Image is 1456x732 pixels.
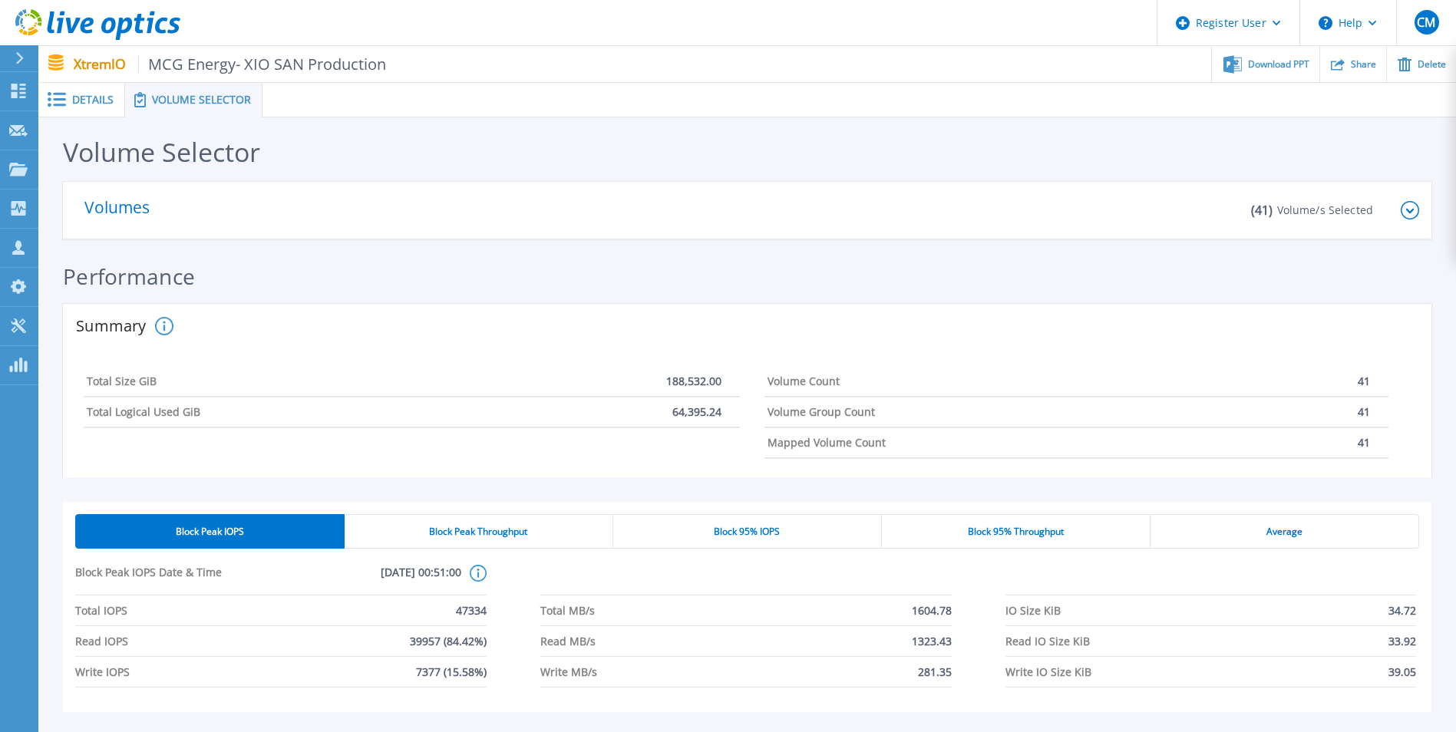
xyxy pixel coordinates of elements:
span: Average [1266,526,1302,538]
span: Read IO Size KiB [1005,626,1090,656]
p: 41 [1358,375,1370,387]
p: 188,532.00 [666,375,721,387]
span: Download PPT [1248,60,1309,69]
span: Write MB/s [540,657,597,687]
h4: Total Logical Used GiB [87,406,200,418]
h4: Total Size GiB [87,375,157,387]
span: Read MB/s [540,626,596,656]
span: Total MB/s [540,595,595,625]
span: 281.35 [918,657,952,687]
p: 41 [1358,437,1370,449]
div: Volume Selector [63,137,260,167]
span: 1604.78 [912,595,952,625]
span: 39957 (84.42%) [410,626,487,656]
span: Share [1351,60,1376,69]
span: Read IOPS [75,626,128,656]
span: 47334 [456,595,487,625]
span: Block Peak IOPS [176,526,244,538]
p: 41 [1358,406,1370,418]
span: 7377 (15.58%) [416,657,487,687]
span: Block 95% Throughput [968,526,1064,538]
span: Block Peak Throughput [429,526,527,538]
span: [DATE] 00:51:00 [268,565,461,595]
p: 64,395.24 [672,406,721,418]
span: Write IO Size KiB [1005,657,1091,687]
div: Performance [63,264,1431,304]
span: Write IOPS [75,657,130,687]
span: 1323.43 [912,626,952,656]
span: Delete [1418,60,1446,69]
span: Details [72,94,114,105]
span: CM [1417,16,1435,28]
span: Volume Selector [152,94,251,105]
h4: Volume Count [768,375,840,387]
span: Total IOPS [75,595,127,625]
p: XtremIO [74,55,387,73]
h4: Volume Group Count [768,406,875,418]
span: MCG Energy- XIO SAN Production [138,55,387,73]
span: Block 95% IOPS [714,526,780,538]
span: 33.92 [1388,626,1416,656]
span: IO Size KiB [1005,595,1061,625]
p: Volumes [84,199,161,221]
p: ( 41 ) [1251,203,1273,218]
p: Volume/s Selected [1277,203,1373,218]
h2: Summary [76,318,149,334]
h4: Mapped Volume Count [768,437,886,449]
span: Block Peak IOPS Date & Time [75,565,268,595]
span: 34.72 [1388,595,1416,625]
span: 39.05 [1388,657,1416,687]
